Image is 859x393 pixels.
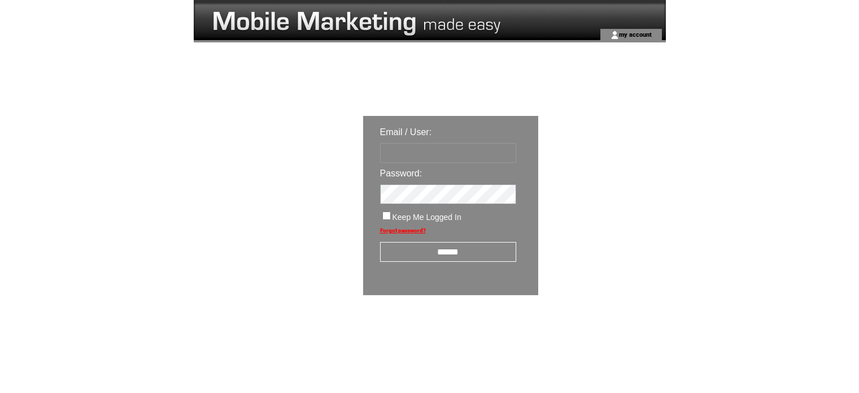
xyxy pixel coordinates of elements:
[380,169,422,178] span: Password:
[571,323,627,338] img: transparent.png
[380,127,432,137] span: Email / User:
[611,31,619,40] img: account_icon.gif
[619,31,652,38] a: my account
[393,213,461,222] span: Keep Me Logged In
[380,227,426,234] a: Forgot password?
